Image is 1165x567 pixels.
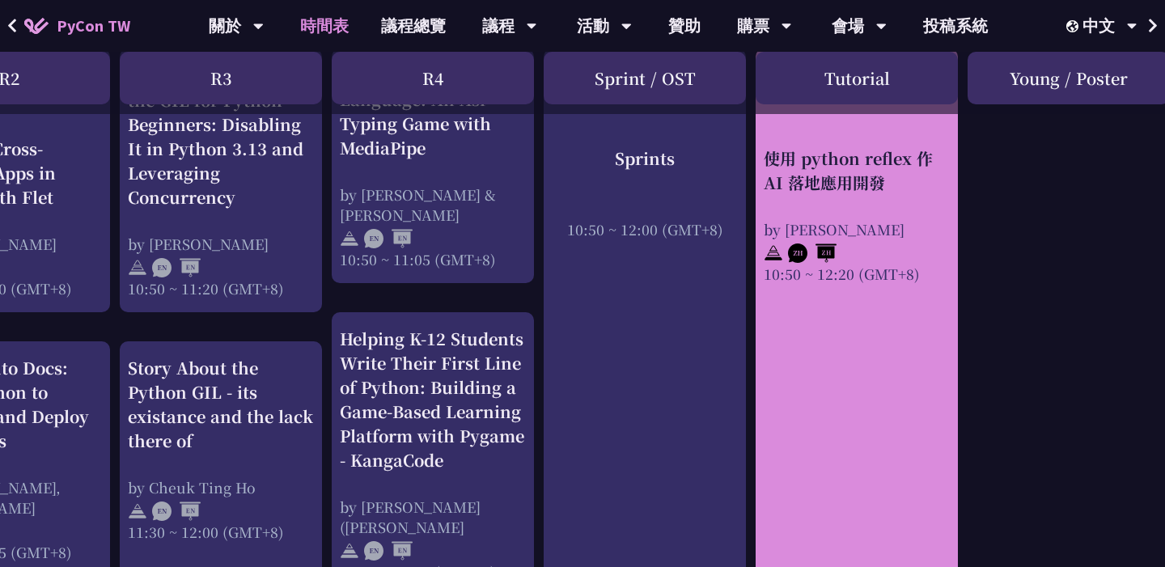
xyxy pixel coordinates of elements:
img: ENEN.5a408d1.svg [152,258,201,277]
a: Spell it with Sign Language: An Asl Typing Game with MediaPipe by [PERSON_NAME] & [PERSON_NAME] 1... [340,63,526,269]
img: ENEN.5a408d1.svg [364,541,413,561]
div: R3 [120,52,322,104]
div: Sprints [552,146,738,170]
div: Sprint / OST [544,52,746,104]
div: 10:50 ~ 12:20 (GMT+8) [764,263,950,283]
div: 10:50 ~ 11:20 (GMT+8) [128,278,314,298]
img: svg+xml;base64,PHN2ZyB4bWxucz0iaHR0cDovL3d3dy53My5vcmcvMjAwMC9zdmciIHdpZHRoPSIyNCIgaGVpZ2h0PSIyNC... [128,258,147,277]
img: Locale Icon [1066,20,1082,32]
img: svg+xml;base64,PHN2ZyB4bWxucz0iaHR0cDovL3d3dy53My5vcmcvMjAwMC9zdmciIHdpZHRoPSIyNCIgaGVpZ2h0PSIyNC... [340,541,359,561]
img: Home icon of PyCon TW 2025 [24,18,49,34]
div: by [PERSON_NAME] ([PERSON_NAME] [340,497,526,537]
a: PyCon TW [8,6,146,46]
div: 10:50 ~ 11:05 (GMT+8) [340,249,526,269]
div: by [PERSON_NAME] [764,218,950,239]
img: ENEN.5a408d1.svg [152,501,201,521]
div: Tutorial [756,52,958,104]
div: by Cheuk Ting Ho [128,477,314,497]
img: svg+xml;base64,PHN2ZyB4bWxucz0iaHR0cDovL3d3dy53My5vcmcvMjAwMC9zdmciIHdpZHRoPSIyNCIgaGVpZ2h0PSIyNC... [340,229,359,248]
div: Helping K-12 Students Write Their First Line of Python: Building a Game-Based Learning Platform w... [340,327,526,472]
img: svg+xml;base64,PHN2ZyB4bWxucz0iaHR0cDovL3d3dy53My5vcmcvMjAwMC9zdmciIHdpZHRoPSIyNCIgaGVpZ2h0PSIyNC... [128,501,147,521]
div: 11:30 ~ 12:00 (GMT+8) [128,522,314,542]
div: by [PERSON_NAME] [128,234,314,254]
div: 10:50 ~ 12:00 (GMT+8) [552,218,738,239]
div: by [PERSON_NAME] & [PERSON_NAME] [340,184,526,225]
span: PyCon TW [57,14,130,38]
a: An Introduction to the GIL for Python Beginners: Disabling It in Python 3.13 and Leveraging Concu... [128,63,314,298]
div: An Introduction to the GIL for Python Beginners: Disabling It in Python 3.13 and Leveraging Concu... [128,64,314,209]
img: ZHZH.38617ef.svg [788,243,837,263]
div: 使用 python reflex 作 AI 落地應用開發 [764,146,950,194]
div: Story About the Python GIL - its existance and the lack there of [128,356,314,453]
img: svg+xml;base64,PHN2ZyB4bWxucz0iaHR0cDovL3d3dy53My5vcmcvMjAwMC9zdmciIHdpZHRoPSIyNCIgaGVpZ2h0PSIyNC... [764,243,783,263]
img: ENEN.5a408d1.svg [364,229,413,248]
div: R4 [332,52,534,104]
